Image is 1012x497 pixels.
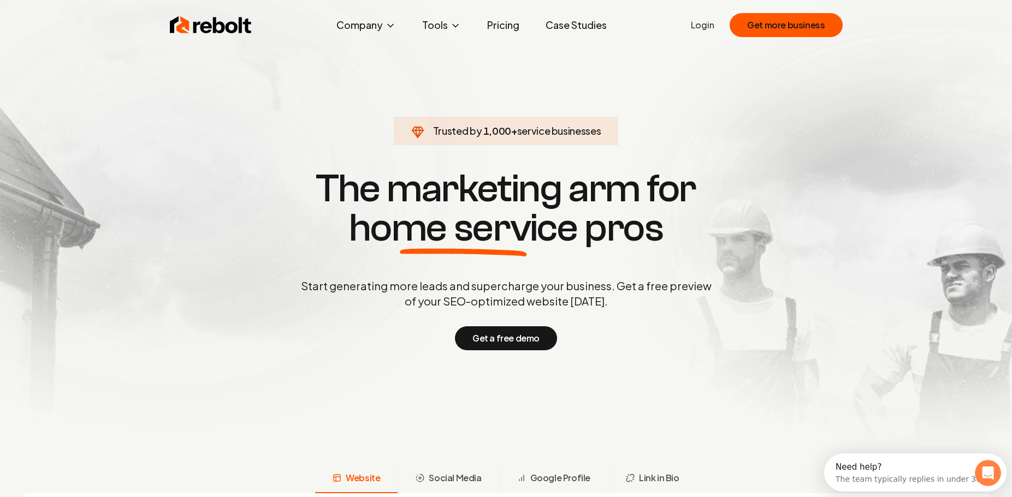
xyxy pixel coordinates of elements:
button: Link in Bio [608,465,697,493]
iframe: Intercom live chat [975,460,1001,486]
span: Social Media [429,471,481,484]
span: Google Profile [530,471,590,484]
span: Link in Bio [639,471,679,484]
span: home service [349,208,578,248]
button: Company [328,14,405,36]
button: Social Media [398,465,499,493]
button: Get a free demo [455,326,557,350]
span: Trusted by [433,124,482,137]
a: Pricing [478,14,528,36]
p: Start generating more leads and supercharge your business. Get a free preview of your SEO-optimiz... [299,278,714,309]
button: Tools [413,14,470,36]
div: The team typically replies in under 30m [11,18,164,29]
div: Open Intercom Messenger [4,4,197,34]
span: service businesses [517,124,601,137]
iframe: Intercom live chat discovery launcher [824,453,1007,492]
div: Need help? [11,9,164,18]
span: 1,000 [483,123,511,139]
button: Google Profile [499,465,608,493]
button: Get more business [730,13,842,37]
span: Website [346,471,380,484]
a: Case Studies [537,14,616,36]
span: + [511,124,517,137]
button: Website [315,465,398,493]
img: Rebolt Logo [170,14,252,36]
a: Login [691,19,714,32]
h1: The marketing arm for pros [244,169,768,248]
